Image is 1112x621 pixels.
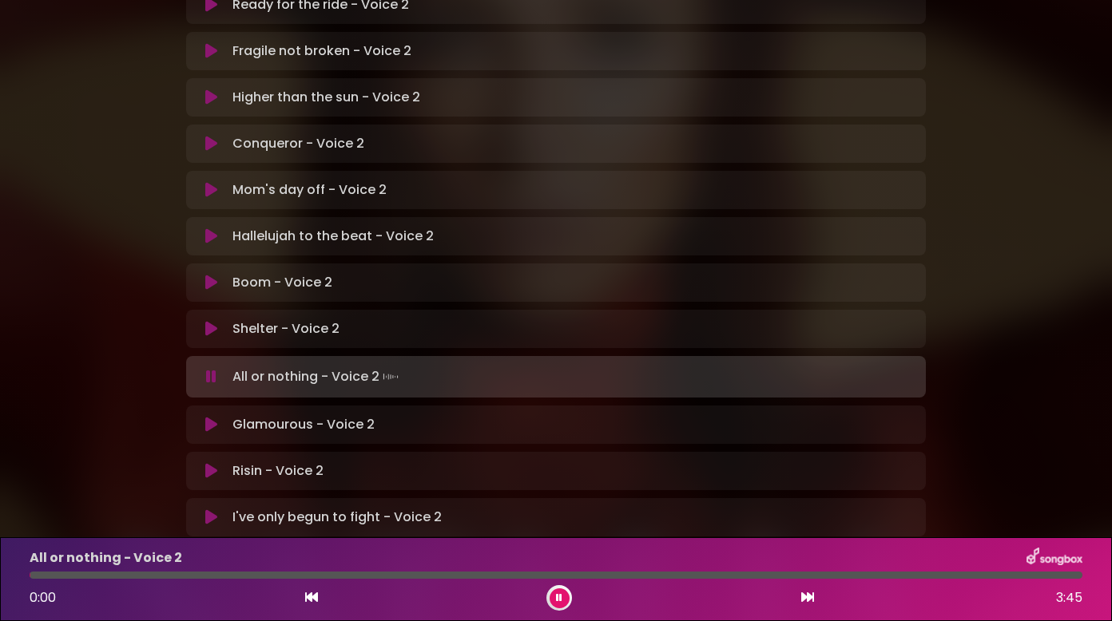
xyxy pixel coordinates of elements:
[1027,548,1082,568] img: songbox-logo-white.png
[1056,588,1082,607] span: 3:45
[232,134,364,153] p: Conqueror - Voice 2
[232,227,434,246] p: Hallelujah to the beat - Voice 2
[232,88,420,107] p: Higher than the sun - Voice 2
[379,366,402,388] img: waveform4.gif
[232,180,387,200] p: Mom's day off - Voice 2
[232,461,324,481] p: Risin - Voice 2
[232,273,332,292] p: Boom - Voice 2
[30,588,56,607] span: 0:00
[30,548,182,568] p: All or nothing - Voice 2
[232,508,442,527] p: I've only begun to fight - Voice 2
[232,366,402,388] p: All or nothing - Voice 2
[232,415,375,434] p: Glamourous - Voice 2
[232,42,411,61] p: Fragile not broken - Voice 2
[232,319,340,338] p: Shelter - Voice 2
